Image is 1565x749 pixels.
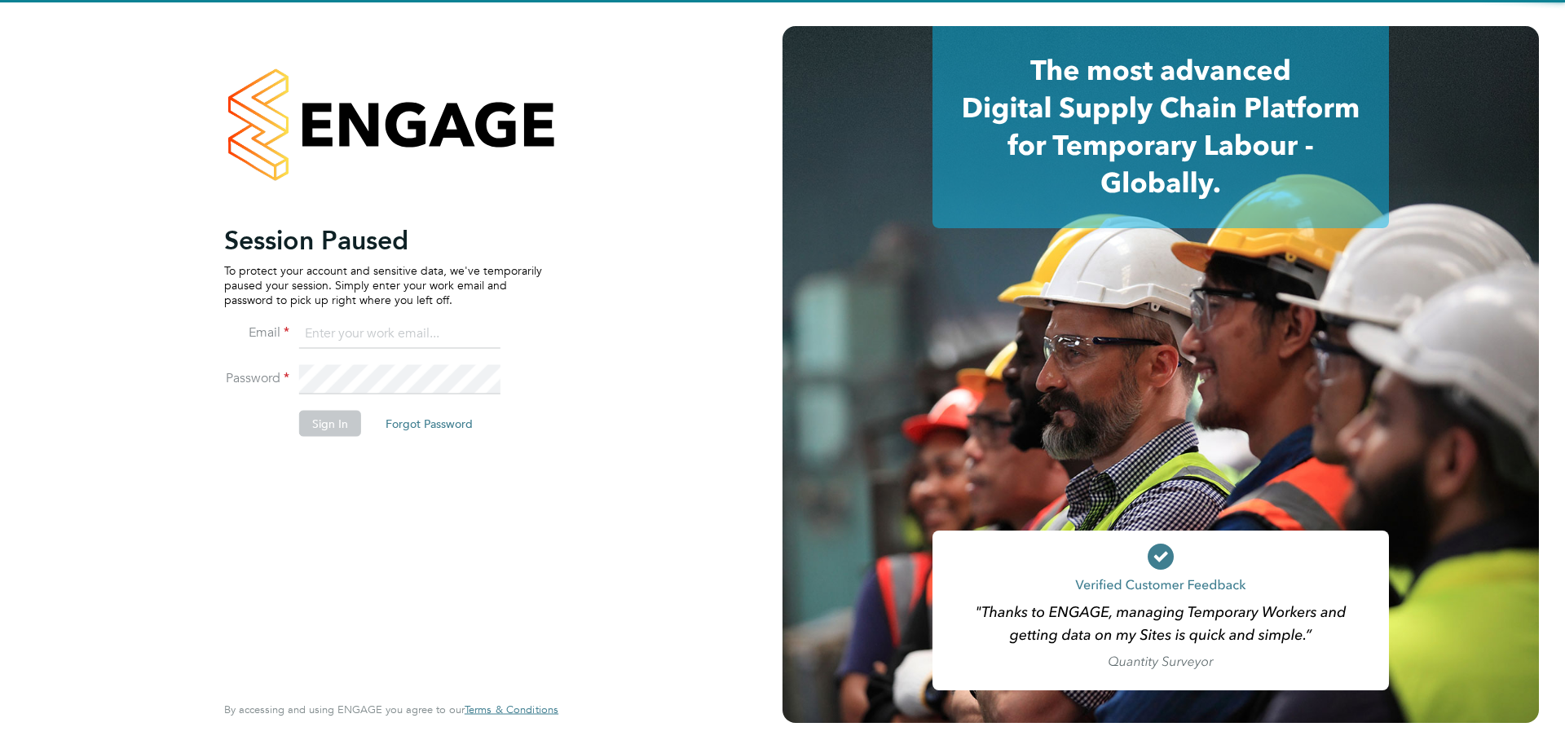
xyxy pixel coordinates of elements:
button: Sign In [299,410,361,436]
button: Forgot Password [373,410,486,436]
span: By accessing and using ENGAGE you agree to our [224,703,558,716]
h2: Session Paused [224,223,542,256]
label: Password [224,369,289,386]
p: To protect your account and sensitive data, we've temporarily paused your session. Simply enter y... [224,262,542,307]
a: Terms & Conditions [465,703,558,716]
input: Enter your work email... [299,319,500,349]
label: Email [224,324,289,341]
span: Terms & Conditions [465,703,558,716]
